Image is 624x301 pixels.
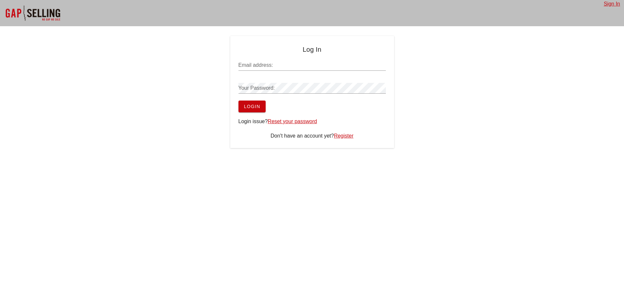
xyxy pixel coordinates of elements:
button: Login [238,101,266,112]
a: Register [334,133,353,139]
div: Don't have an account yet? [238,132,386,140]
h4: Log In [238,44,386,55]
div: Login issue? [238,118,386,125]
a: Sign In [604,1,620,7]
span: Login [244,104,260,109]
a: Reset your password [268,119,317,124]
